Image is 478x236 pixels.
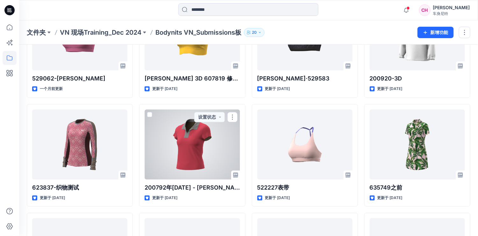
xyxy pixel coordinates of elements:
[257,109,353,179] a: 522227表带
[419,4,431,16] div: CH
[257,183,353,192] p: 522227表带
[145,109,240,179] a: 200792年6月30日 - 罗纳河头像-崔宏
[27,28,46,37] a: 文件夹
[32,183,127,192] p: 623837-织物测试
[433,4,470,11] div: [PERSON_NAME]
[40,86,63,92] p: 一个月前更新
[370,109,465,179] a: 635749之前
[377,195,403,201] p: 更新于 [DATE]
[152,195,177,201] p: 更新于 [DATE]
[152,86,177,92] p: 更新于 [DATE]
[145,183,240,192] p: 200792年[DATE] - [PERSON_NAME]河头像-[PERSON_NAME]
[145,74,240,83] p: [PERSON_NAME] 3D 607819 修订检查配合图案
[433,11,470,17] div: 车身尼特
[40,195,65,201] p: 更新于 [DATE]
[377,86,403,92] p: 更新于 [DATE]
[244,28,265,37] button: 20
[32,109,127,179] a: 623837-织物测试
[265,86,290,92] p: 更新于 [DATE]
[265,195,290,201] p: 更新于 [DATE]
[257,74,353,83] p: [PERSON_NAME]·529583
[417,27,454,38] button: 新增功能
[252,29,257,36] p: 20
[370,183,465,192] p: 635749之前
[32,74,127,83] p: 529062-[PERSON_NAME]
[370,74,465,83] p: 200920-3D
[60,28,141,37] a: VN 现场Training_Dec 2024
[155,28,241,37] p: Bodynits VN_Submissions板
